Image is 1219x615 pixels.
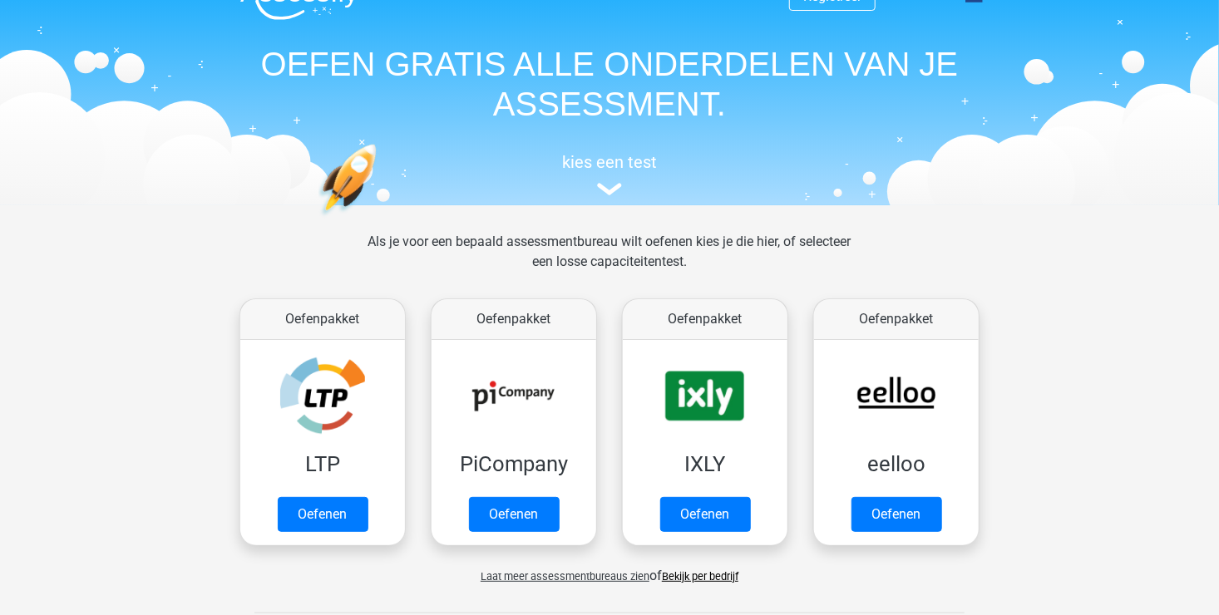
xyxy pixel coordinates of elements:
h5: kies een test [227,152,992,172]
a: Oefenen [851,497,942,532]
div: Als je voor een bepaald assessmentbureau wilt oefenen kies je die hier, of selecteer een losse ca... [354,232,864,292]
span: Laat meer assessmentbureaus zien [481,570,649,583]
a: Oefenen [469,497,560,532]
a: Oefenen [278,497,368,532]
img: assessment [597,183,622,195]
img: oefenen [318,144,441,294]
h1: OEFEN GRATIS ALLE ONDERDELEN VAN JE ASSESSMENT. [227,44,992,124]
a: kies een test [227,152,992,196]
a: Bekijk per bedrijf [662,570,738,583]
a: Oefenen [660,497,751,532]
div: of [227,553,992,586]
